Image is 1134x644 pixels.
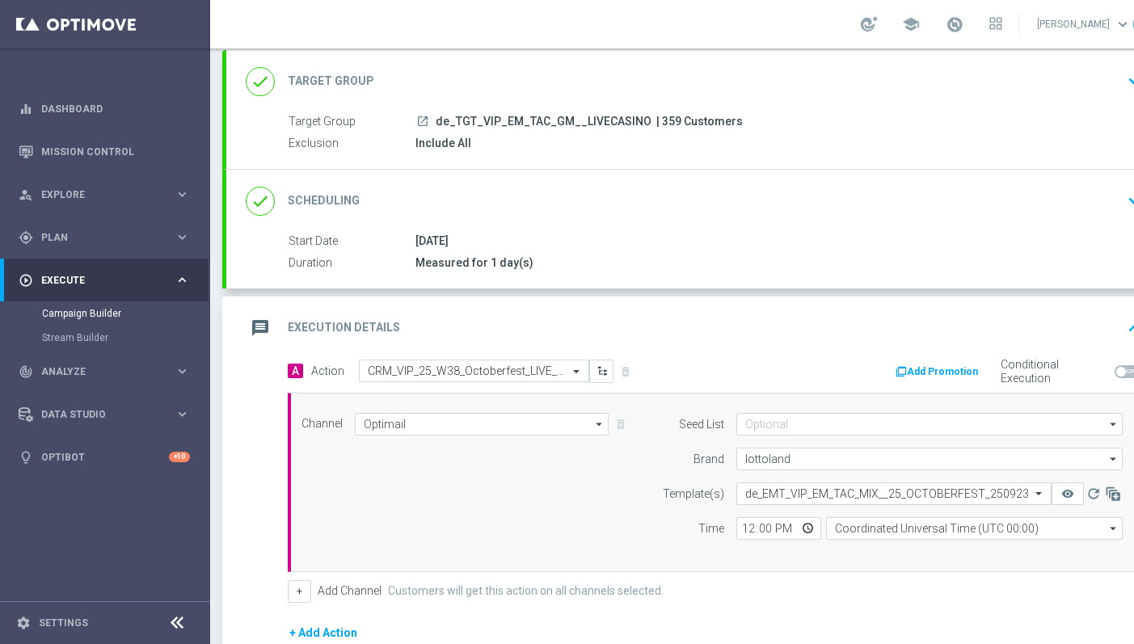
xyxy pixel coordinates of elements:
[18,188,191,201] button: person_search Explore keyboard_arrow_right
[18,145,191,158] button: Mission Control
[289,137,415,151] label: Exclusion
[288,623,359,643] button: + Add Action
[42,326,209,350] div: Stream Builder
[663,487,724,501] label: Template(s)
[18,408,191,421] button: Data Studio keyboard_arrow_right
[736,448,1123,470] input: Select
[18,103,191,116] button: equalizer Dashboard
[416,115,429,128] i: launch
[19,102,33,116] i: equalizer
[16,616,31,630] i: settings
[41,190,175,200] span: Explore
[42,331,168,344] a: Stream Builder
[41,130,190,173] a: Mission Control
[1084,482,1103,505] button: refresh
[693,452,724,466] label: Brand
[288,320,400,335] h2: Execution Details
[1061,487,1074,500] i: remove_red_eye
[19,364,33,379] i: track_changes
[41,436,169,478] a: Optibot
[1106,518,1122,539] i: arrow_drop_down
[288,364,303,378] span: A
[592,414,608,435] i: arrow_drop_down
[19,436,190,478] div: Optibot
[19,187,33,202] i: person_search
[246,314,275,343] i: message
[301,417,343,431] label: Channel
[42,307,168,320] a: Campaign Builder
[41,276,175,285] span: Execute
[19,364,175,379] div: Analyze
[19,273,175,288] div: Execute
[1035,12,1133,36] a: [PERSON_NAME]keyboard_arrow_down
[902,15,920,33] span: school
[41,233,175,242] span: Plan
[679,418,724,431] label: Seed List
[19,230,33,245] i: gps_fixed
[1106,414,1122,435] i: arrow_drop_down
[39,618,88,628] a: Settings
[318,584,382,598] label: Add Channel
[826,517,1123,540] input: Select time zone
[289,256,415,271] label: Duration
[175,187,190,202] i: keyboard_arrow_right
[656,115,743,129] span: | 359 Customers
[1114,15,1132,33] span: keyboard_arrow_down
[736,482,1052,505] ng-select: de_EMT_VIP_EM_TAC_MIX__25_OCTOBERFEST_250923
[388,584,664,598] label: Customers will get this action on all channels selected.
[169,452,190,462] div: +10
[19,450,33,465] i: lightbulb
[736,413,1123,436] input: Optional
[19,130,190,173] div: Mission Control
[42,301,209,326] div: Campaign Builder
[41,410,175,419] span: Data Studio
[246,187,275,216] i: done
[175,229,190,245] i: keyboard_arrow_right
[19,230,175,245] div: Plan
[355,413,609,436] input: Select channel
[359,360,589,382] ng-select: CRM_VIP_25_W38_Octoberfest_LIVE_CASINO_OFFER
[19,187,175,202] div: Explore
[698,522,724,536] label: Time
[288,580,311,603] button: +
[18,231,191,244] button: gps_fixed Plan keyboard_arrow_right
[288,193,360,208] h2: Scheduling
[1001,358,1108,385] label: Conditional Execution
[1052,482,1084,505] button: remove_red_eye
[175,272,190,288] i: keyboard_arrow_right
[19,87,190,130] div: Dashboard
[41,367,175,377] span: Analyze
[18,451,191,464] button: lightbulb Optibot +10
[18,274,191,287] button: play_circle_outline Execute keyboard_arrow_right
[19,273,33,288] i: play_circle_outline
[289,115,415,129] label: Target Group
[894,363,984,381] button: Add Promotion
[1106,448,1122,469] i: arrow_drop_down
[289,234,415,249] label: Start Date
[1086,486,1102,502] i: refresh
[175,364,190,379] i: keyboard_arrow_right
[41,87,190,130] a: Dashboard
[175,406,190,422] i: keyboard_arrow_right
[19,407,175,422] div: Data Studio
[246,67,275,96] i: done
[288,74,374,89] h2: Target Group
[436,115,651,129] span: de_TGT_VIP_EM_TAC_GM__LIVECASINO
[311,364,344,378] label: Action
[18,365,191,378] button: track_changes Analyze keyboard_arrow_right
